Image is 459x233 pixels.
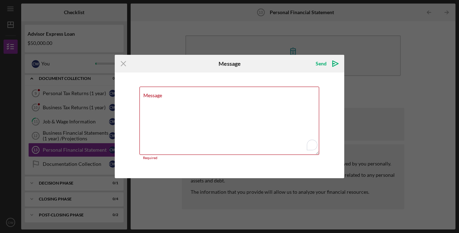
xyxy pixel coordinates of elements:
div: Required [139,156,320,160]
button: Send [309,57,344,71]
h6: Message [219,60,241,67]
label: Message [143,93,162,98]
div: Send [316,57,327,71]
textarea: To enrich screen reader interactions, please activate Accessibility in Grammarly extension settings [139,87,319,155]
